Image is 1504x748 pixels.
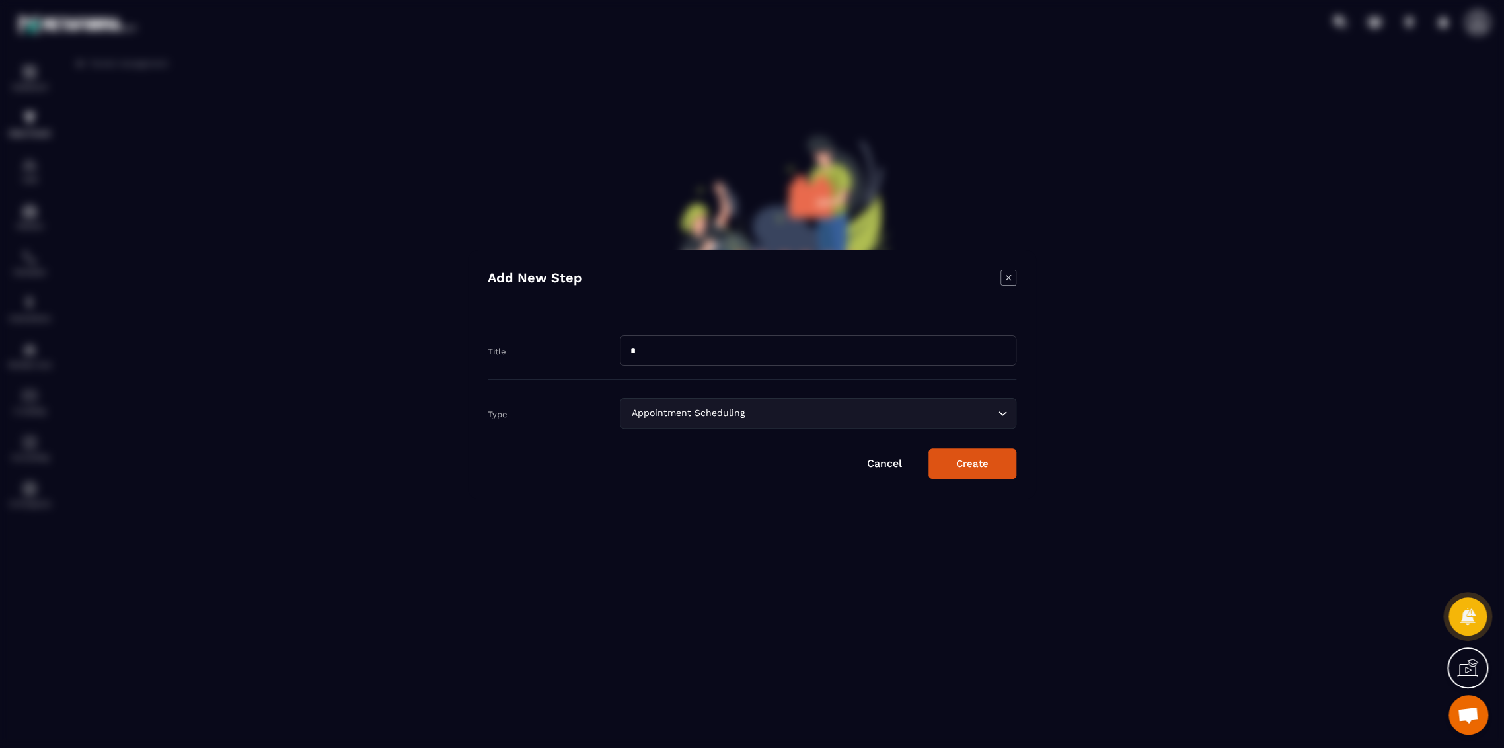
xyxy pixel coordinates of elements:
input: Search for option [747,406,995,421]
div: Search for option [620,398,1016,429]
button: Create [928,448,1016,479]
label: Title [488,346,506,356]
label: Type [488,409,508,419]
a: Cancel [867,457,902,470]
span: Appointment Scheduling [628,406,747,421]
h4: Add New Step [488,270,582,288]
a: Mở cuộc trò chuyện [1448,695,1488,735]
